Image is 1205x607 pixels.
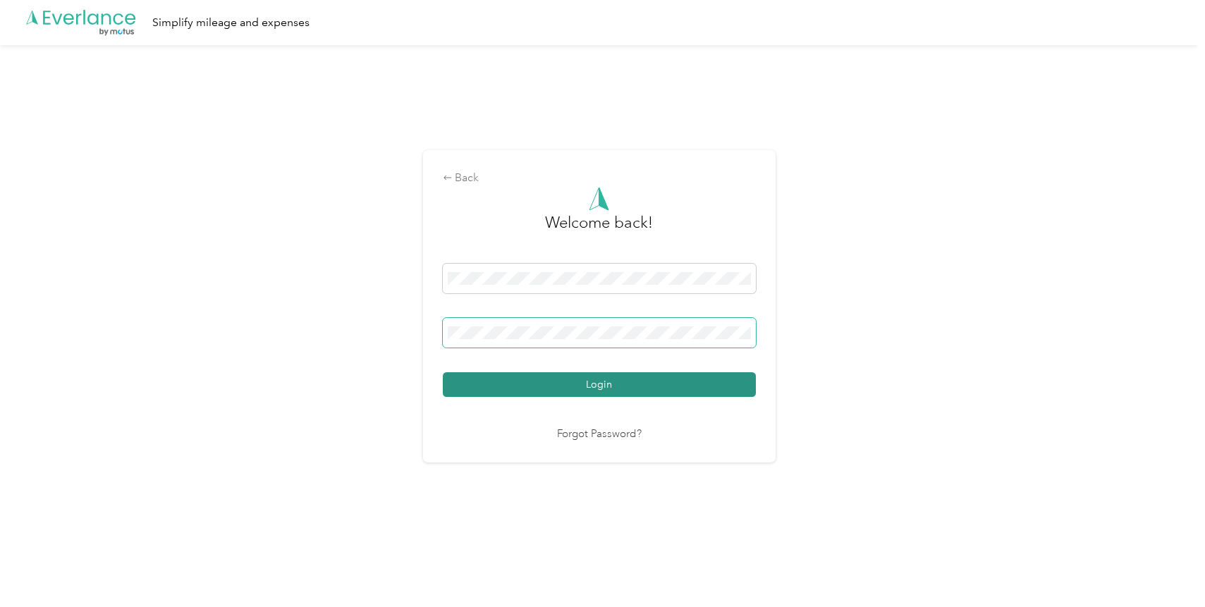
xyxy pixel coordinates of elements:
[443,170,756,187] div: Back
[443,372,756,397] button: Login
[1126,528,1205,607] iframe: Everlance-gr Chat Button Frame
[152,14,310,32] div: Simplify mileage and expenses
[557,427,642,443] a: Forgot Password?
[545,211,653,249] h3: greeting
